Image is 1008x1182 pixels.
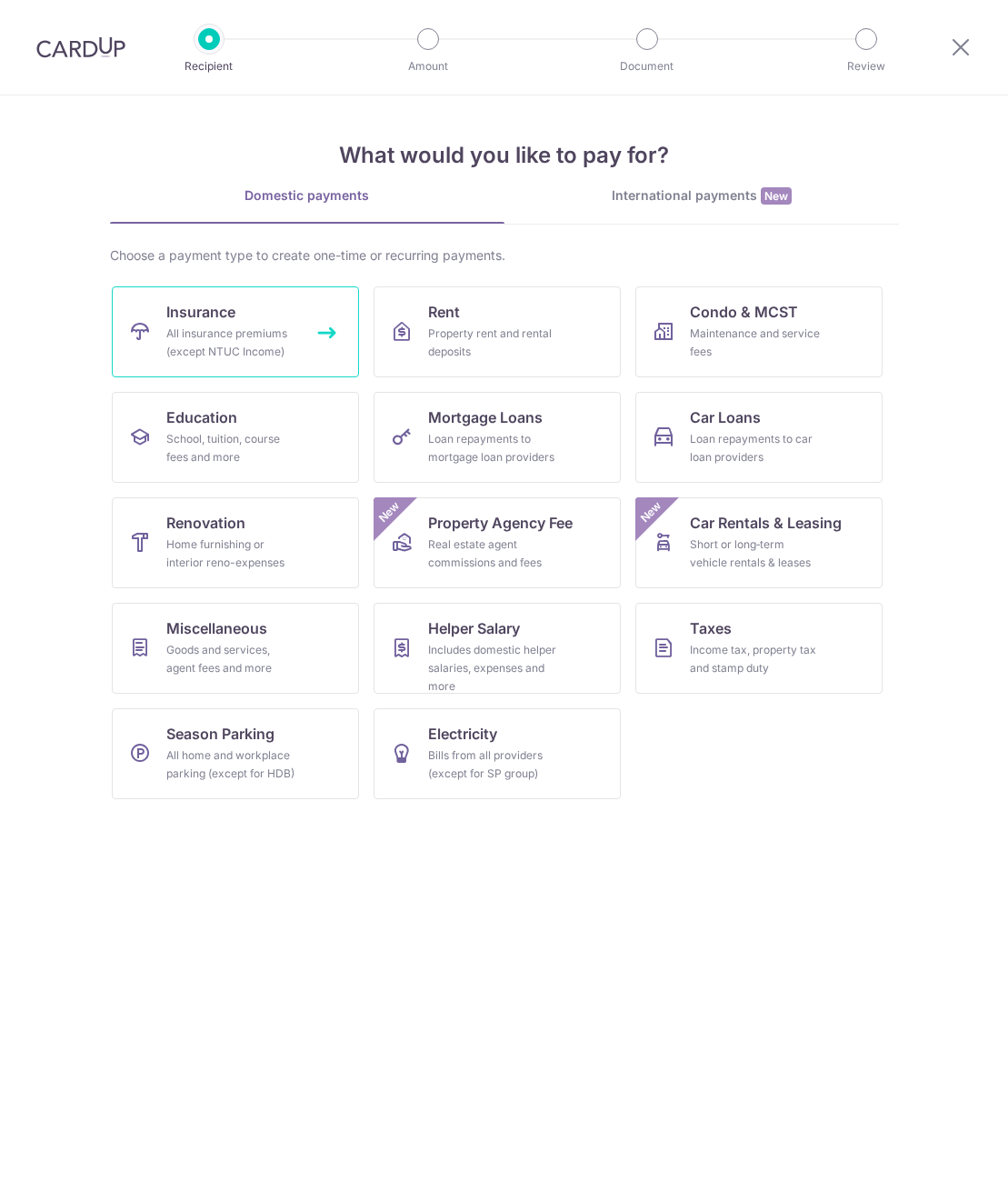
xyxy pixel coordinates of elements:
div: School, tuition, course fees and more [166,430,297,466]
span: Education [166,406,237,428]
span: Car Loans [690,406,761,428]
span: Electricity [428,723,497,745]
span: Property Agency Fee [428,512,573,534]
a: Property Agency FeeReal estate agent commissions and feesNew [374,497,621,588]
a: TaxesIncome tax, property tax and stamp duty [635,603,883,694]
a: EducationSchool, tuition, course fees and more [112,392,359,483]
a: Car Rentals & LeasingShort or long‑term vehicle rentals & leasesNew [635,497,883,588]
div: Loan repayments to mortgage loan providers [428,430,559,466]
a: MiscellaneousGoods and services, agent fees and more [112,603,359,694]
a: Season ParkingAll home and workplace parking (except for HDB) [112,708,359,799]
div: Income tax, property tax and stamp duty [690,641,821,677]
div: Choose a payment type to create one-time or recurring payments. [110,246,899,265]
div: Home furnishing or interior reno-expenses [166,536,297,572]
span: Taxes [690,617,732,639]
a: InsuranceAll insurance premiums (except NTUC Income) [112,286,359,377]
div: Domestic payments [110,186,504,205]
div: Short or long‑term vehicle rentals & leases [690,536,821,572]
a: RenovationHome furnishing or interior reno-expenses [112,497,359,588]
span: Renovation [166,512,245,534]
a: ElectricityBills from all providers (except for SP group) [374,708,621,799]
span: Insurance [166,301,235,323]
span: New [761,187,792,205]
span: Miscellaneous [166,617,267,639]
p: Recipient [142,57,276,75]
a: Mortgage LoansLoan repayments to mortgage loan providers [374,392,621,483]
div: Maintenance and service fees [690,325,821,361]
span: Car Rentals & Leasing [690,512,842,534]
a: RentProperty rent and rental deposits [374,286,621,377]
p: Amount [361,57,495,75]
span: New [374,497,404,527]
div: Real estate agent commissions and fees [428,536,559,572]
span: Season Parking [166,723,274,745]
div: All insurance premiums (except NTUC Income) [166,325,297,361]
span: Condo & MCST [690,301,798,323]
span: New [635,497,665,527]
a: Helper SalaryIncludes domestic helper salaries, expenses and more [374,603,621,694]
div: Bills from all providers (except for SP group) [428,746,559,783]
span: Mortgage Loans [428,406,543,428]
h4: What would you like to pay for? [110,139,899,172]
img: CardUp [36,36,125,58]
span: Rent [428,301,460,323]
p: Document [580,57,714,75]
a: Condo & MCSTMaintenance and service fees [635,286,883,377]
div: All home and workplace parking (except for HDB) [166,746,297,783]
a: Car LoansLoan repayments to car loan providers [635,392,883,483]
span: Helper Salary [428,617,520,639]
div: International payments [504,186,899,205]
div: Loan repayments to car loan providers [690,430,821,466]
div: Property rent and rental deposits [428,325,559,361]
div: Goods and services, agent fees and more [166,641,297,677]
p: Review [799,57,933,75]
div: Includes domestic helper salaries, expenses and more [428,641,559,696]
